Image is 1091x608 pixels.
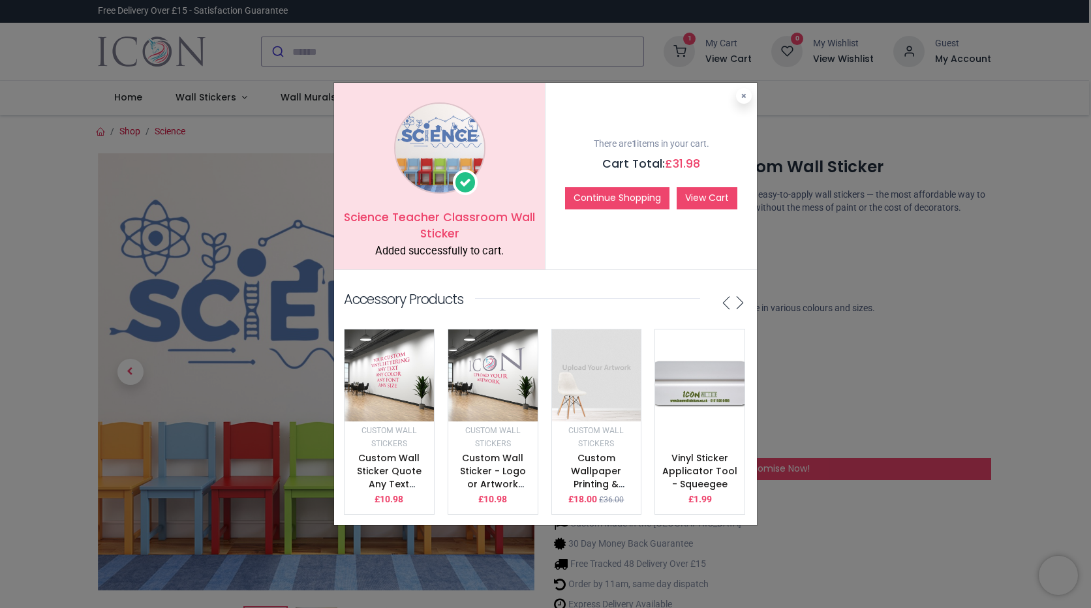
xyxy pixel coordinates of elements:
p: £ [375,493,403,506]
a: View Cart [677,187,737,209]
p: £ [568,493,597,506]
p: Accessory Products [344,290,463,309]
small: Custom Wall Stickers [361,426,417,448]
small: Custom Wall Stickers [568,426,624,448]
img: image_1024 [394,102,485,194]
a: Custom Wall Sticker - Logo or Artwork Printing - Upload your design [460,451,526,528]
a: Custom Wallpaper Printing & Custom Wall Murals [566,451,627,515]
img: image_512 [552,329,641,421]
a: Custom Wall Stickers [568,425,624,448]
img: image_512 [345,329,434,421]
span: 18.00 [574,494,597,504]
span: 1.99 [694,494,712,504]
a: Custom Wall Sticker Quote Any Text & Colour - Vinyl Lettering [352,451,427,515]
p: £ [688,493,712,506]
small: £ [599,494,624,506]
p: £ [478,493,507,506]
a: Vinyl Sticker Applicator Tool - Squeegee [662,451,737,490]
small: Custom Wall Stickers [465,426,521,448]
img: image_512 [448,329,538,421]
h5: Science Teacher Classroom Wall Sticker [344,209,535,241]
div: Added successfully to cart. [344,244,535,259]
span: 36.00 [604,495,624,504]
button: Continue Shopping [565,187,669,209]
span: 31.98 [673,156,700,172]
p: There are items in your cart. [555,138,747,151]
span: £ [665,156,700,172]
b: 1 [632,138,637,149]
a: Custom Wall Stickers [361,425,417,448]
a: Custom Wall Stickers [465,425,521,448]
img: image_512 [655,329,745,434]
h5: Cart Total: [555,156,747,172]
span: 10.98 [380,494,403,504]
span: 10.98 [484,494,507,504]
